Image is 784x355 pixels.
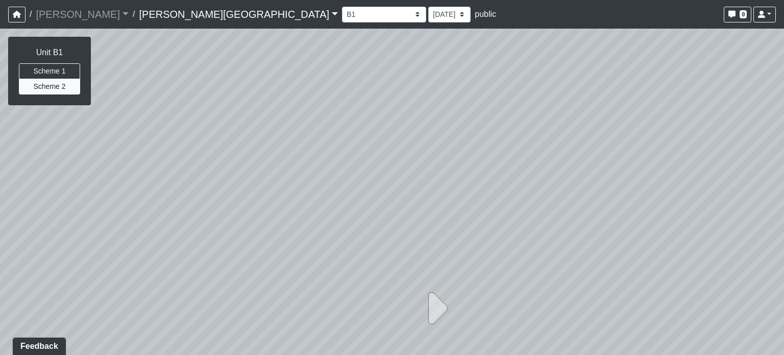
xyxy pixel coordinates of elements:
h6: Unit B1 [19,48,80,57]
span: / [129,4,139,25]
a: [PERSON_NAME] [36,4,129,25]
button: Scheme 2 [19,79,80,94]
span: 0 [740,10,747,18]
a: [PERSON_NAME][GEOGRAPHIC_DATA] [139,4,338,25]
span: public [475,10,496,18]
button: 0 [724,7,751,22]
button: Scheme 1 [19,63,80,79]
span: / [26,4,36,25]
iframe: Ybug feedback widget [8,335,68,355]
